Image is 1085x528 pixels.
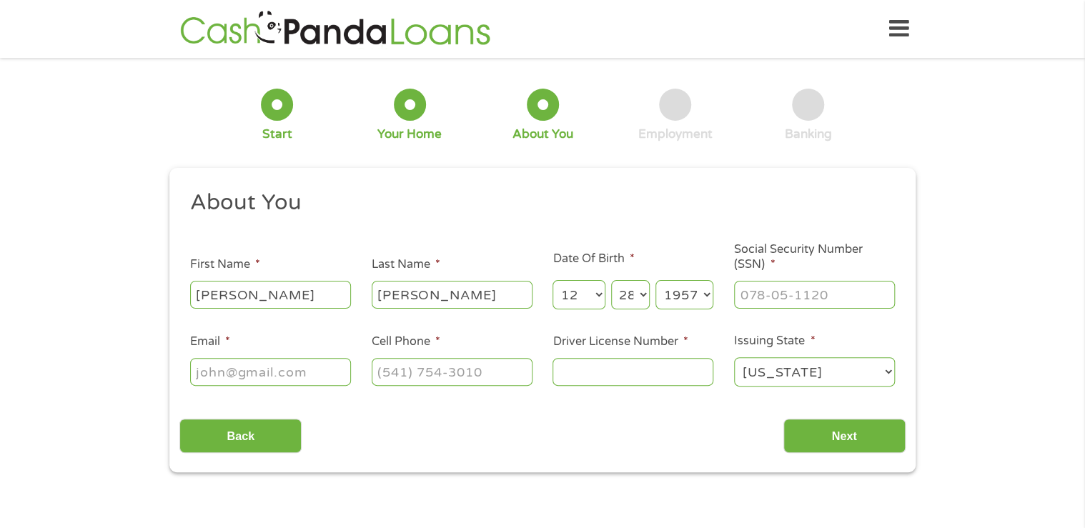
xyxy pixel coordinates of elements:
input: Next [783,419,906,454]
label: Issuing State [734,334,815,349]
label: Driver License Number [553,334,688,349]
img: GetLoanNow Logo [176,9,495,49]
input: john@gmail.com [190,358,351,385]
input: Back [179,419,302,454]
label: Email [190,334,230,349]
label: Last Name [372,257,440,272]
input: John [190,281,351,308]
input: Smith [372,281,532,308]
h2: About You [190,189,885,217]
label: Social Security Number (SSN) [734,242,895,272]
div: Your Home [377,126,442,142]
label: First Name [190,257,260,272]
label: Cell Phone [372,334,440,349]
input: (541) 754-3010 [372,358,532,385]
div: About You [512,126,573,142]
div: Start [262,126,292,142]
label: Date Of Birth [553,251,634,267]
input: 078-05-1120 [734,281,895,308]
div: Banking [785,126,832,142]
div: Employment [638,126,713,142]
